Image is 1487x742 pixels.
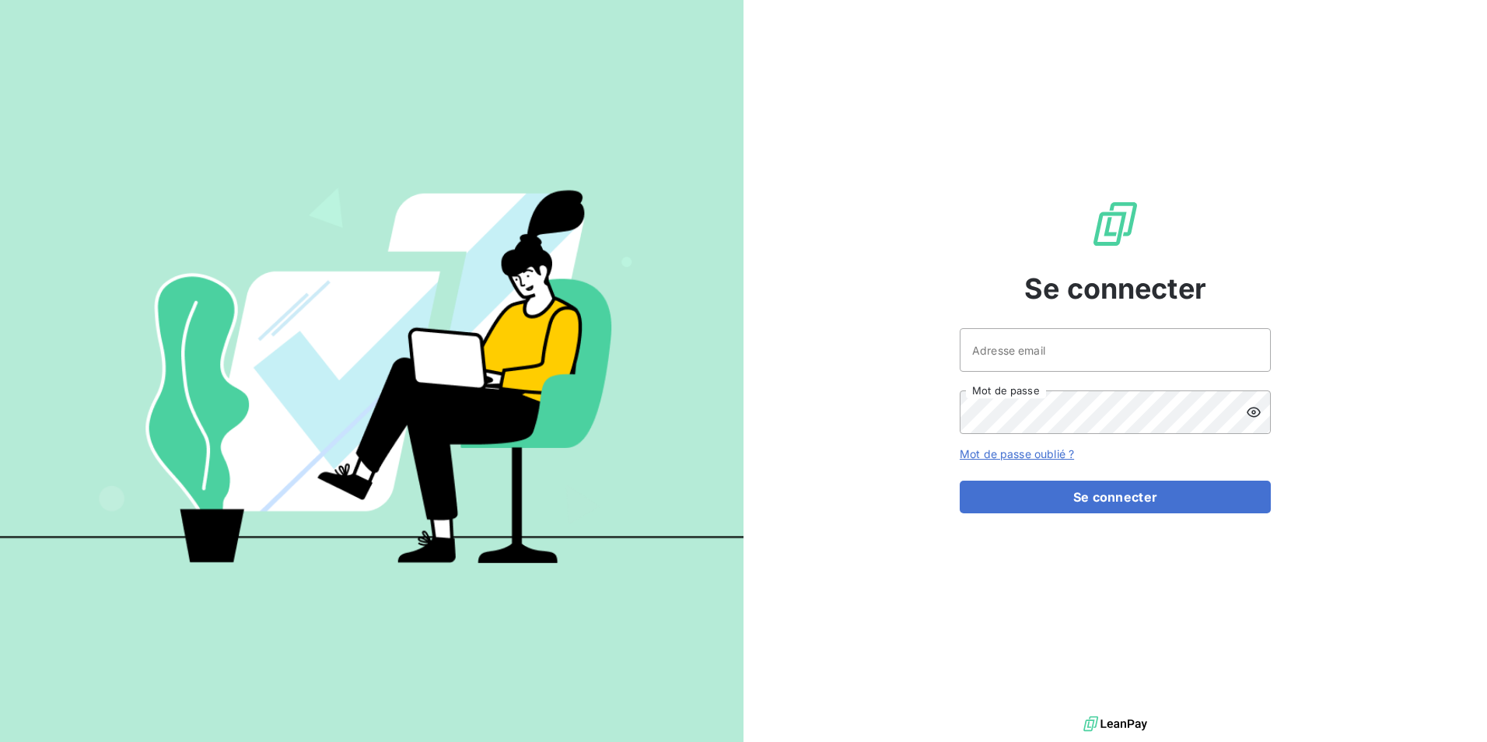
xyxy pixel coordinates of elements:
[960,328,1271,372] input: placeholder
[960,481,1271,513] button: Se connecter
[960,447,1074,460] a: Mot de passe oublié ?
[1083,712,1147,736] img: logo
[1024,268,1206,310] span: Se connecter
[1090,199,1140,249] img: Logo LeanPay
